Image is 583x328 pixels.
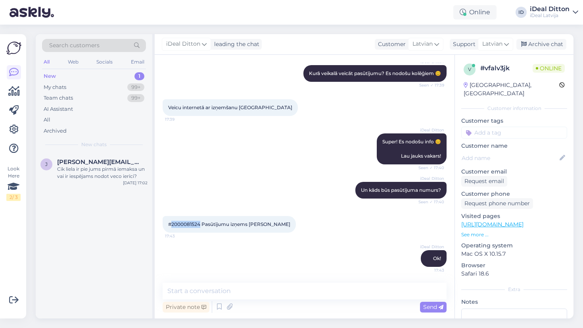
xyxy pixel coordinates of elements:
div: Look Here [6,165,21,201]
p: Browser [461,261,567,270]
input: Add name [462,154,558,162]
p: See more ... [461,231,567,238]
span: New chats [81,141,107,148]
span: juris.cauna.jc@gmail.com [57,158,140,166]
div: Support [450,40,476,48]
div: 99+ [127,83,144,91]
div: My chats [44,83,66,91]
span: 17:39 [165,116,195,122]
div: [DATE] 17:02 [123,180,148,186]
div: Online [453,5,497,19]
div: iDeal Latvija [530,12,570,19]
span: Kurā veikalā veicāt pasūtījumu? Es nodošu kolēģiem 😊 [309,70,441,76]
div: 2 / 3 [6,194,21,201]
div: leading the chat [211,40,259,48]
div: # vfalv3jk [480,64,533,73]
span: Search customers [49,41,100,50]
span: #2000081524 Pasūtījumu izņems [PERSON_NAME] [168,221,290,227]
div: Customer [375,40,406,48]
div: All [44,116,50,124]
span: iDeal Ditton [414,244,444,250]
p: Customer phone [461,190,567,198]
span: Seen ✓ 17:40 [414,199,444,205]
span: Un kāds būs pasūtījuma numurs? [361,187,441,193]
a: iDeal DittoniDeal Latvija [530,6,578,19]
span: Ok! [433,255,441,261]
span: Seen ✓ 17:40 [414,165,444,171]
span: 17:43 [414,267,444,273]
div: Request email [461,176,507,187]
div: Socials [95,57,114,67]
div: AI Assistant [44,105,73,113]
span: Online [533,64,565,73]
span: Seen ✓ 17:39 [414,82,444,88]
div: Archived [44,127,67,135]
div: ID [516,7,527,18]
p: Customer name [461,142,567,150]
span: iDeal Ditton [414,127,444,133]
span: Veicu internetā ar izņemšanu [GEOGRAPHIC_DATA] [168,104,292,110]
span: Latvian [482,40,502,48]
p: Visited pages [461,212,567,220]
span: 17:43 [165,233,195,239]
a: [URL][DOMAIN_NAME] [461,221,524,228]
div: iDeal Ditton [530,6,570,12]
p: Notes [461,298,567,306]
div: Extra [461,286,567,293]
div: Archive chat [516,39,566,50]
div: 99+ [127,94,144,102]
div: 1 [134,72,144,80]
div: All [42,57,51,67]
span: Latvian [412,40,433,48]
span: Super! Es nodošu info 😊 Lau jauks vakars! [382,139,441,159]
div: Email [129,57,146,67]
div: Customer information [461,105,567,112]
p: Mac OS X 10.15.7 [461,250,567,258]
div: Cik liela ir pie jums pirmā iemaksa un vai ir iespējams nodot veco ierīci? [57,166,148,180]
img: Askly Logo [6,41,21,56]
div: Request phone number [461,198,533,209]
p: Operating system [461,241,567,250]
input: Add a tag [461,127,567,139]
div: Team chats [44,94,73,102]
span: Send [423,303,443,311]
span: v [468,66,471,72]
span: iDeal Ditton [414,176,444,181]
span: j [45,161,48,167]
p: Customer email [461,168,567,176]
div: New [44,72,56,80]
span: iDeal Ditton [166,40,200,48]
div: Web [66,57,80,67]
div: [GEOGRAPHIC_DATA], [GEOGRAPHIC_DATA] [464,81,559,98]
p: Safari 18.6 [461,270,567,278]
div: Private note [163,302,209,313]
p: Customer tags [461,117,567,125]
